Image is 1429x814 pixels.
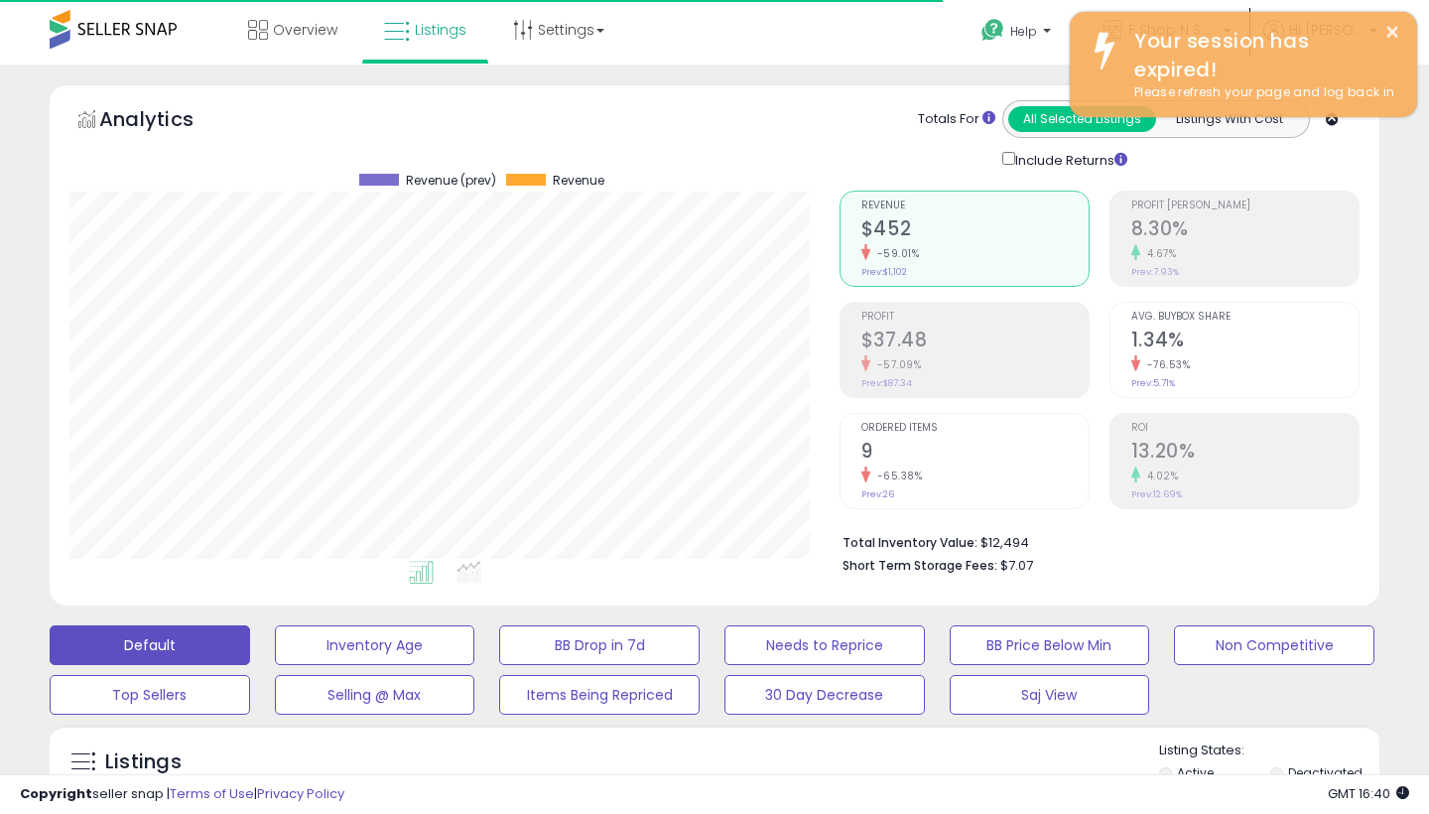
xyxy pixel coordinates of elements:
[1119,83,1402,102] div: Please refresh your page and log back in
[50,625,250,665] button: Default
[1159,742,1380,760] p: Listing States:
[843,534,977,551] b: Total Inventory Value:
[1008,106,1156,132] button: All Selected Listings
[861,329,1089,355] h2: $37.48
[275,675,475,715] button: Selling @ Max
[724,625,925,665] button: Needs to Reprice
[1140,357,1191,372] small: -76.53%
[170,784,254,803] a: Terms of Use
[257,784,344,803] a: Privacy Policy
[966,3,1071,65] a: Help
[1131,377,1175,389] small: Prev: 5.71%
[861,377,912,389] small: Prev: $87.34
[861,201,1089,211] span: Revenue
[1131,201,1359,211] span: Profit [PERSON_NAME]
[105,748,182,776] h5: Listings
[861,423,1089,434] span: Ordered Items
[1140,469,1179,483] small: 4.02%
[861,217,1089,244] h2: $452
[1131,217,1359,244] h2: 8.30%
[50,675,250,715] button: Top Sellers
[918,110,995,129] div: Totals For
[20,784,92,803] strong: Copyright
[1131,266,1179,278] small: Prev: 7.93%
[950,625,1150,665] button: BB Price Below Min
[843,529,1345,553] li: $12,494
[861,488,894,500] small: Prev: 26
[1140,246,1177,261] small: 4.67%
[1131,423,1359,434] span: ROI
[987,148,1151,171] div: Include Returns
[1155,106,1303,132] button: Listings With Cost
[861,266,907,278] small: Prev: $1,102
[861,312,1089,323] span: Profit
[870,246,920,261] small: -59.01%
[1174,625,1374,665] button: Non Competitive
[870,357,922,372] small: -57.09%
[499,625,700,665] button: BB Drop in 7d
[406,174,496,188] span: Revenue (prev)
[273,20,337,40] span: Overview
[20,785,344,804] div: seller snap | |
[843,557,997,574] b: Short Term Storage Fees:
[1384,20,1400,45] button: ×
[275,625,475,665] button: Inventory Age
[870,469,923,483] small: -65.38%
[415,20,466,40] span: Listings
[950,675,1150,715] button: Saj View
[499,675,700,715] button: Items Being Repriced
[1119,27,1402,83] div: Your session has expired!
[1131,440,1359,467] h2: 13.20%
[1010,23,1037,40] span: Help
[1131,329,1359,355] h2: 1.34%
[980,18,1005,43] i: Get Help
[724,675,925,715] button: 30 Day Decrease
[99,105,232,138] h5: Analytics
[1131,488,1182,500] small: Prev: 12.69%
[1328,784,1409,803] span: 2025-08-10 16:40 GMT
[553,174,604,188] span: Revenue
[1131,312,1359,323] span: Avg. Buybox Share
[1000,556,1033,575] span: $7.07
[861,440,1089,467] h2: 9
